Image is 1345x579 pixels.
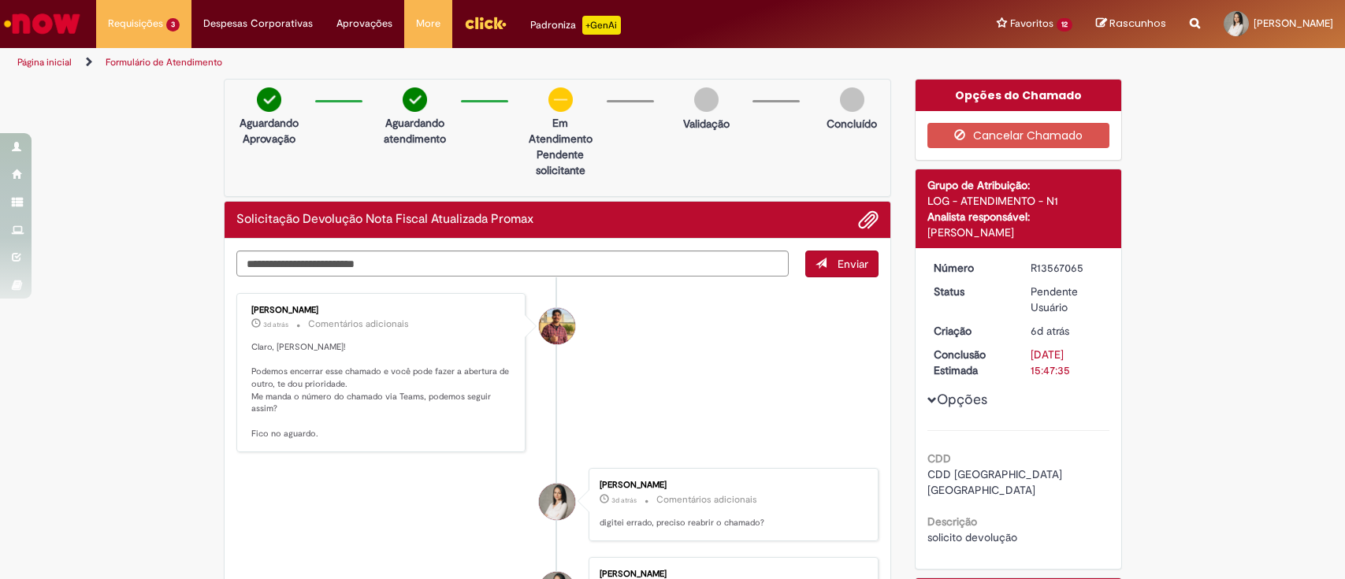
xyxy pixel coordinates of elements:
p: Aguardando atendimento [377,115,453,147]
a: Rascunhos [1096,17,1166,32]
div: [PERSON_NAME] [927,225,1109,240]
div: [DATE] 15:47:35 [1031,347,1104,378]
dt: Status [922,284,1019,299]
div: Opções do Chamado [916,80,1121,111]
p: Validação [683,116,730,132]
small: Comentários adicionais [308,317,409,331]
img: img-circle-grey.png [840,87,864,112]
div: Vitor Jeremias Da Silva [539,308,575,344]
p: Em Atendimento [522,115,599,147]
p: digitei errado, preciso reabrir o chamado? [600,517,862,529]
div: Padroniza [530,16,621,35]
div: Grupo de Atribuição: [927,177,1109,193]
div: Analista responsável: [927,209,1109,225]
small: Comentários adicionais [656,493,757,507]
ul: Trilhas de página [12,48,885,77]
img: check-circle-green.png [403,87,427,112]
span: Enviar [838,257,868,271]
button: Adicionar anexos [858,210,879,230]
a: Página inicial [17,56,72,69]
span: 6d atrás [1031,324,1069,338]
span: CDD [GEOGRAPHIC_DATA] [GEOGRAPHIC_DATA] [927,467,1065,497]
span: solicito devolução [927,530,1017,544]
button: Cancelar Chamado [927,123,1109,148]
span: Despesas Corporativas [203,16,313,32]
p: Aguardando Aprovação [231,115,307,147]
p: Pendente solicitante [522,147,599,178]
div: [PERSON_NAME] [600,481,862,490]
div: R13567065 [1031,260,1104,276]
span: 3d atrás [263,320,288,329]
img: click_logo_yellow_360x200.png [464,11,507,35]
span: Aprovações [336,16,392,32]
dt: Número [922,260,1019,276]
p: +GenAi [582,16,621,35]
div: Pendente Usuário [1031,284,1104,315]
h2: Solicitação Devolução Nota Fiscal Atualizada Promax Histórico de tíquete [236,213,533,227]
span: Requisições [108,16,163,32]
img: check-circle-green.png [257,87,281,112]
span: Rascunhos [1109,16,1166,31]
button: Enviar [805,251,879,277]
dt: Criação [922,323,1019,339]
img: ServiceNow [2,8,83,39]
span: 3d atrás [611,495,637,505]
div: [PERSON_NAME] [600,570,862,579]
span: More [416,16,440,32]
b: CDD [927,451,951,466]
time: 29/09/2025 09:02:39 [611,495,637,505]
dt: Conclusão Estimada [922,347,1019,378]
span: Favoritos [1010,16,1053,32]
textarea: Digite sua mensagem aqui... [236,251,790,277]
div: Mikaella Cristina De Paula Costa [539,484,575,520]
span: [PERSON_NAME] [1254,17,1333,30]
span: 12 [1057,18,1072,32]
img: img-circle-grey.png [694,87,719,112]
img: circle-minus.png [548,87,573,112]
div: [PERSON_NAME] [251,306,514,315]
span: 3 [166,18,180,32]
a: Formulário de Atendimento [106,56,222,69]
p: Claro, [PERSON_NAME]! Podemos encerrar esse chamado e você pode fazer a abertura de outro, te dou... [251,341,514,440]
div: 25/09/2025 14:45:23 [1031,323,1104,339]
p: Concluído [827,116,877,132]
time: 29/09/2025 09:12:22 [263,320,288,329]
b: Descrição [927,514,977,529]
div: LOG - ATENDIMENTO - N1 [927,193,1109,209]
time: 25/09/2025 14:45:23 [1031,324,1069,338]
